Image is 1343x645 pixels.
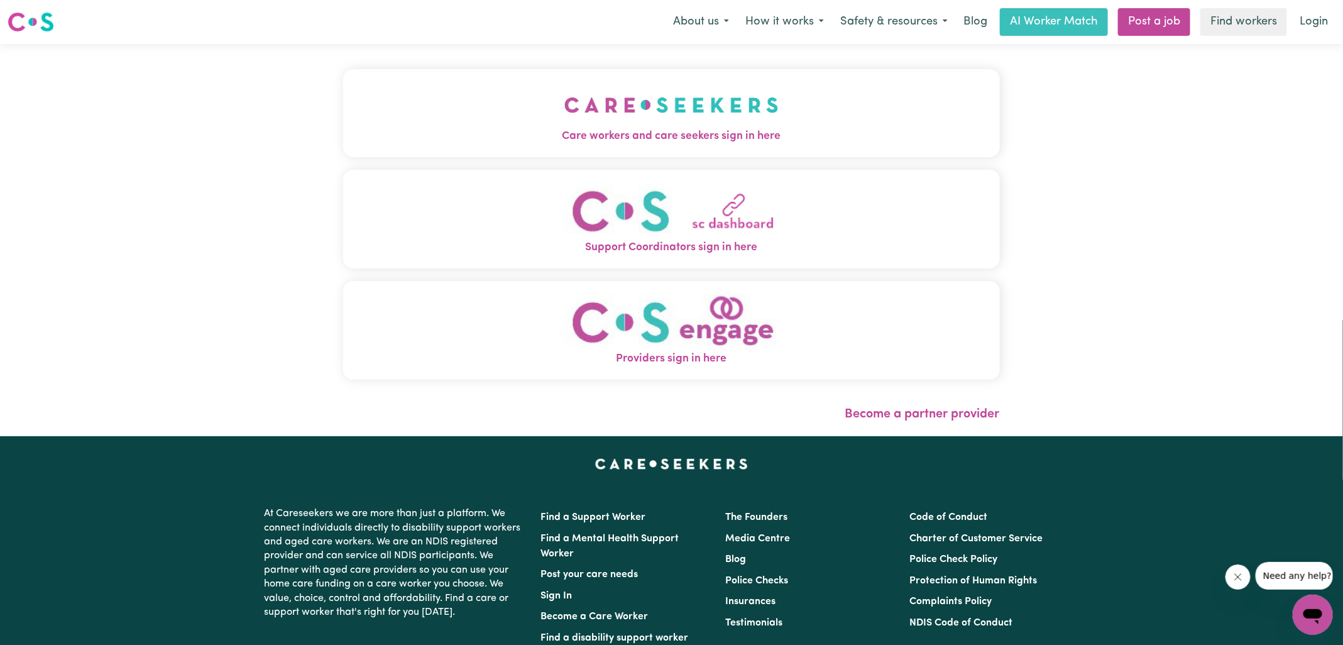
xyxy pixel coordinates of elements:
a: Find a Mental Health Support Worker [541,534,679,559]
a: Post your care needs [541,570,639,580]
a: Code of Conduct [909,512,987,522]
a: Careseekers home page [595,459,748,469]
button: Safety & resources [832,9,956,35]
a: Blog [725,554,746,565]
a: Protection of Human Rights [909,576,1037,586]
a: AI Worker Match [1000,8,1108,36]
span: Care workers and care seekers sign in here [343,128,1000,145]
a: Insurances [725,597,776,607]
a: Police Check Policy [909,554,997,565]
a: Become a partner provider [845,408,1000,421]
iframe: Message from company [1256,562,1333,590]
button: About us [665,9,737,35]
iframe: Button to launch messaging window [1293,595,1333,635]
a: Blog [956,8,995,36]
a: Become a Care Worker [541,612,649,622]
button: Care workers and care seekers sign in here [343,69,1000,157]
a: Police Checks [725,576,788,586]
a: Find workers [1200,8,1287,36]
a: The Founders [725,512,787,522]
a: Find a disability support worker [541,633,689,643]
button: How it works [737,9,832,35]
span: Providers sign in here [343,351,1000,367]
a: Media Centre [725,534,790,544]
a: NDIS Code of Conduct [909,618,1012,628]
p: At Careseekers we are more than just a platform. We connect individuals directly to disability su... [265,502,526,624]
a: Login [1292,8,1335,36]
button: Support Coordinators sign in here [343,170,1000,268]
button: Providers sign in here [343,281,1000,380]
a: Charter of Customer Service [909,534,1043,544]
iframe: Close message [1225,565,1251,590]
a: Testimonials [725,618,782,628]
a: Sign In [541,591,573,601]
img: Careseekers logo [8,11,54,33]
a: Find a Support Worker [541,512,646,522]
span: Support Coordinators sign in here [343,240,1000,256]
a: Post a job [1118,8,1190,36]
a: Complaints Policy [909,597,992,607]
a: Careseekers logo [8,8,54,36]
